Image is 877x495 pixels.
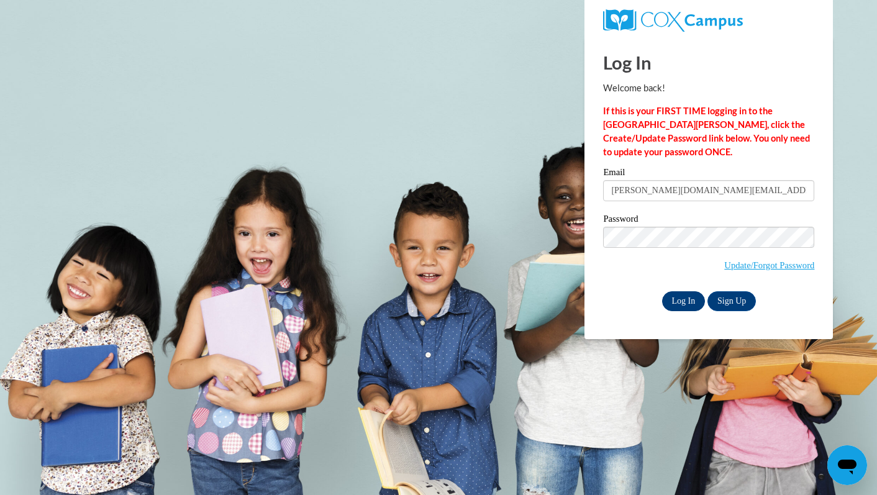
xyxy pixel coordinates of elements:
[724,260,814,270] a: Update/Forgot Password
[603,9,814,32] a: COX Campus
[603,214,814,227] label: Password
[603,106,810,157] strong: If this is your FIRST TIME logging in to the [GEOGRAPHIC_DATA][PERSON_NAME], click the Create/Upd...
[603,50,814,75] h1: Log In
[603,81,814,95] p: Welcome back!
[662,291,706,311] input: Log In
[603,168,814,180] label: Email
[603,9,742,32] img: COX Campus
[707,291,756,311] a: Sign Up
[827,445,867,485] iframe: Button to launch messaging window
